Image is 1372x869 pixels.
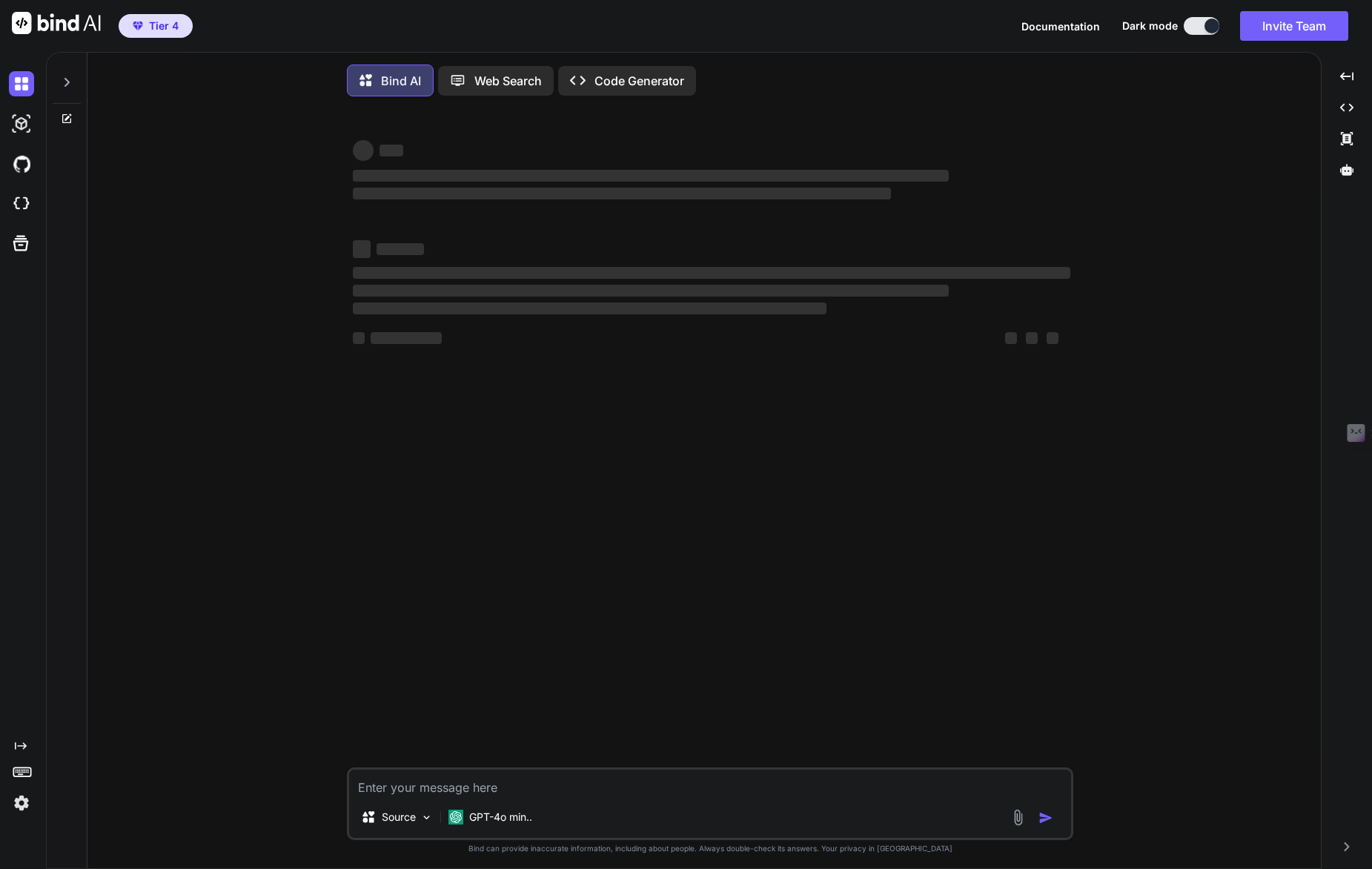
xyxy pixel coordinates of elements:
[380,145,403,156] span: ‌
[1122,19,1178,33] span: Dark mode
[353,240,371,258] span: ‌
[353,303,826,314] span: ‌
[1240,11,1348,41] button: Invite Team
[594,72,684,90] p: Code Generator
[1021,19,1100,34] button: Documentation
[9,151,34,176] img: githubDark
[420,811,433,824] img: Pick Models
[381,72,421,90] p: Bind AI
[1010,809,1027,826] img: attachment
[1005,332,1017,344] span: ‌
[1038,810,1053,825] img: icon
[353,285,948,297] span: ‌
[1026,332,1038,344] span: ‌
[469,810,532,825] p: GPT-4o min..
[119,14,193,38] button: premiumTier 4
[353,332,365,344] span: ‌
[9,111,34,136] img: darkAi-studio
[474,72,542,90] p: Web Search
[347,843,1073,854] p: Bind can provide inaccurate information, including about people. Always double-check its answers....
[133,22,143,30] img: premium
[9,71,34,96] img: darkChat
[371,332,442,344] span: ‌
[353,170,948,182] span: ‌
[377,243,424,255] span: ‌
[353,267,1070,279] span: ‌
[149,19,179,33] span: Tier 4
[448,810,463,825] img: GPT-4o mini
[1021,20,1100,33] span: Documentation
[1047,332,1058,344] span: ‌
[382,810,416,825] p: Source
[9,191,34,217] img: cloudideIcon
[353,140,374,161] span: ‌
[12,12,101,34] img: Bind AI
[353,188,891,199] span: ‌
[9,790,34,816] img: settings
